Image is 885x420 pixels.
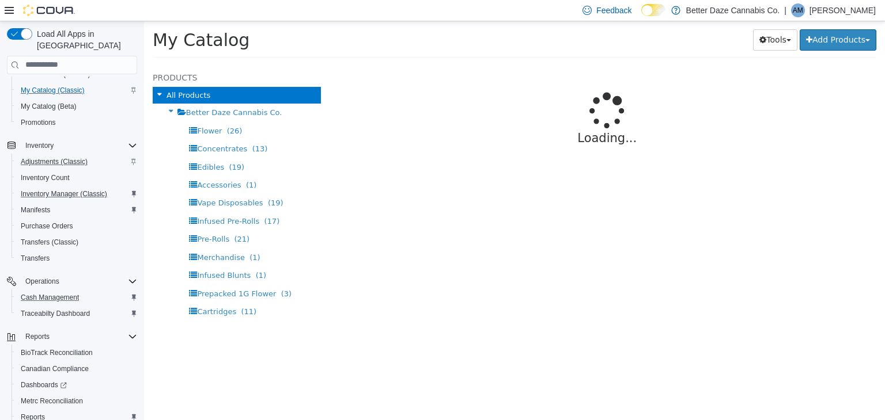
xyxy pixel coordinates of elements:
[12,98,142,114] button: My Catalog (Beta)
[16,83,137,97] span: My Catalog (Classic)
[16,100,137,113] span: My Catalog (Beta)
[102,159,112,168] span: (1)
[16,307,137,320] span: Traceabilty Dashboard
[23,5,75,16] img: Cova
[229,108,698,127] p: Loading...
[16,291,84,304] a: Cash Management
[16,187,137,201] span: Inventory Manager (Classic)
[21,396,83,406] span: Metrc Reconciliation
[21,238,78,247] span: Transfers (Classic)
[16,155,92,169] a: Adjustments (Classic)
[16,83,89,97] a: My Catalog (Classic)
[120,196,136,204] span: (17)
[16,346,97,360] a: BioTrack Reconciliation
[53,123,103,132] span: Concentrates
[12,202,142,218] button: Manifests
[22,70,66,78] span: All Products
[793,3,803,17] span: AM
[21,222,73,231] span: Purchase Orders
[53,268,132,277] span: Prepacked 1G Flower
[16,203,137,217] span: Manifests
[2,329,142,345] button: Reports
[641,16,642,17] span: Dark Mode
[12,377,142,393] a: Dashboards
[53,142,80,150] span: Edibles
[21,364,89,373] span: Canadian Compliance
[12,218,142,234] button: Purchase Orders
[42,87,138,96] span: Better Daze Cannabis Co.
[53,250,107,258] span: Infused Blunts
[53,232,101,240] span: Merchandise
[12,306,142,322] button: Traceabilty Dashboard
[25,332,50,341] span: Reports
[21,205,50,215] span: Manifests
[97,286,112,295] span: (11)
[2,138,142,154] button: Inventory
[12,250,142,266] button: Transfers
[21,274,137,288] span: Operations
[83,105,99,114] span: (26)
[784,3,786,17] p: |
[16,394,137,408] span: Metrc Reconciliation
[53,286,92,295] span: Cartridges
[16,346,137,360] span: BioTrack Reconciliation
[25,141,54,150] span: Inventory
[12,186,142,202] button: Inventory Manager (Classic)
[641,4,665,16] input: Dark Mode
[21,118,56,127] span: Promotions
[21,330,137,343] span: Reports
[16,187,112,201] a: Inventory Manager (Classic)
[21,173,70,182] span: Inventory Count
[16,394,88,408] a: Metrc Reconciliation
[25,277,59,286] span: Operations
[16,362,93,376] a: Canadian Compliance
[16,100,81,113] a: My Catalog (Beta)
[21,157,88,166] span: Adjustments (Classic)
[53,159,97,168] span: Accessories
[12,114,142,131] button: Promotions
[137,268,147,277] span: (3)
[810,3,876,17] p: [PERSON_NAME]
[656,8,732,29] button: Add Products
[105,232,116,240] span: (1)
[16,219,78,233] a: Purchase Orders
[21,293,79,302] span: Cash Management
[12,234,142,250] button: Transfers (Classic)
[21,254,50,263] span: Transfers
[16,378,137,392] span: Dashboards
[16,171,74,185] a: Inventory Count
[12,154,142,170] button: Adjustments (Classic)
[12,82,142,98] button: My Catalog (Classic)
[53,196,115,204] span: Infused Pre-Rolls
[9,49,177,63] h5: Products
[16,362,137,376] span: Canadian Compliance
[53,213,85,222] span: Pre-Rolls
[12,393,142,409] button: Metrc Reconciliation
[32,28,137,51] span: Load All Apps in [GEOGRAPHIC_DATA]
[16,235,83,249] a: Transfers (Classic)
[21,139,137,152] span: Inventory
[12,170,142,186] button: Inventory Count
[16,155,137,169] span: Adjustments (Classic)
[2,273,142,289] button: Operations
[596,5,631,16] span: Feedback
[12,345,142,361] button: BioTrack Reconciliation
[21,274,64,288] button: Operations
[85,142,100,150] span: (19)
[53,105,78,114] span: Flower
[21,139,58,152] button: Inventory
[124,177,139,186] span: (19)
[16,235,137,249] span: Transfers (Classic)
[21,348,93,357] span: BioTrack Reconciliation
[16,219,137,233] span: Purchase Orders
[16,251,54,265] a: Transfers
[16,116,60,129] a: Promotions
[16,307,94,320] a: Traceabilty Dashboard
[791,3,805,17] div: Andy Moreno
[21,102,77,111] span: My Catalog (Beta)
[90,213,105,222] span: (21)
[16,116,137,129] span: Promotions
[53,177,119,186] span: Vape Disposables
[21,309,90,318] span: Traceabilty Dashboard
[16,251,137,265] span: Transfers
